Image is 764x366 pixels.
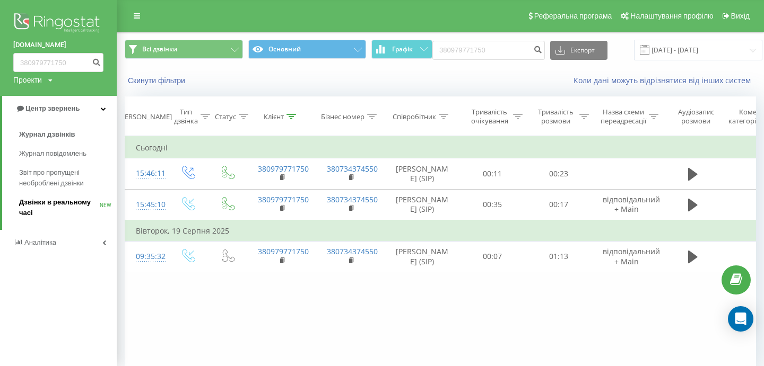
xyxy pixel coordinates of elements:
[459,158,526,189] td: 00:11
[13,53,103,72] input: Пошук за номером
[13,40,103,50] a: [DOMAIN_NAME]
[385,158,459,189] td: [PERSON_NAME] (SIP)
[459,189,526,220] td: 00:35
[19,148,86,159] span: Журнал повідомлень
[630,12,713,20] span: Налаштування профілю
[526,158,592,189] td: 00:23
[459,241,526,272] td: 00:07
[136,163,157,184] div: 15:46:11
[327,194,378,204] a: 380734374550
[432,41,545,60] input: Пошук за номером
[19,163,117,193] a: Звіт про пропущені необроблені дзвінки
[2,96,117,121] a: Центр звернень
[13,75,42,85] div: Проекти
[248,40,367,59] button: Основний
[13,11,103,37] img: Ringostat logo
[526,189,592,220] td: 00:17
[592,241,661,272] td: відповідальний + Main
[118,112,172,121] div: [PERSON_NAME]
[731,12,750,20] span: Вихід
[258,194,309,204] a: 380979771750
[25,104,80,112] span: Центр звернень
[19,144,117,163] a: Журнал повідомлень
[385,241,459,272] td: [PERSON_NAME] (SIP)
[24,238,56,246] span: Аналiтика
[136,194,157,215] div: 15:45:10
[136,246,157,267] div: 09:35:32
[125,40,243,59] button: Всі дзвінки
[601,108,646,126] div: Назва схеми переадресації
[592,189,661,220] td: відповідальний + Main
[327,246,378,256] a: 380734374550
[670,108,722,126] div: Аудіозапис розмови
[258,164,309,174] a: 380979771750
[393,112,436,121] div: Співробітник
[550,41,607,60] button: Експорт
[728,306,753,332] div: Open Intercom Messenger
[19,125,117,144] a: Журнал дзвінків
[535,108,577,126] div: Тривалість розмови
[19,167,111,189] span: Звіт про пропущені необроблені дзвінки
[125,76,190,85] button: Скинути фільтри
[19,129,75,140] span: Журнал дзвінків
[264,112,284,121] div: Клієнт
[142,45,177,53] span: Всі дзвінки
[574,75,756,85] a: Коли дані можуть відрізнятися вiд інших систем
[526,241,592,272] td: 01:13
[327,164,378,174] a: 380734374550
[534,12,612,20] span: Реферальна програма
[371,40,432,59] button: Графік
[19,197,100,218] span: Дзвінки в реальному часі
[174,108,198,126] div: Тип дзвінка
[392,46,413,53] span: Графік
[385,189,459,220] td: [PERSON_NAME] (SIP)
[258,246,309,256] a: 380979771750
[468,108,510,126] div: Тривалість очікування
[19,193,117,222] a: Дзвінки в реальному часіNEW
[321,112,364,121] div: Бізнес номер
[215,112,236,121] div: Статус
